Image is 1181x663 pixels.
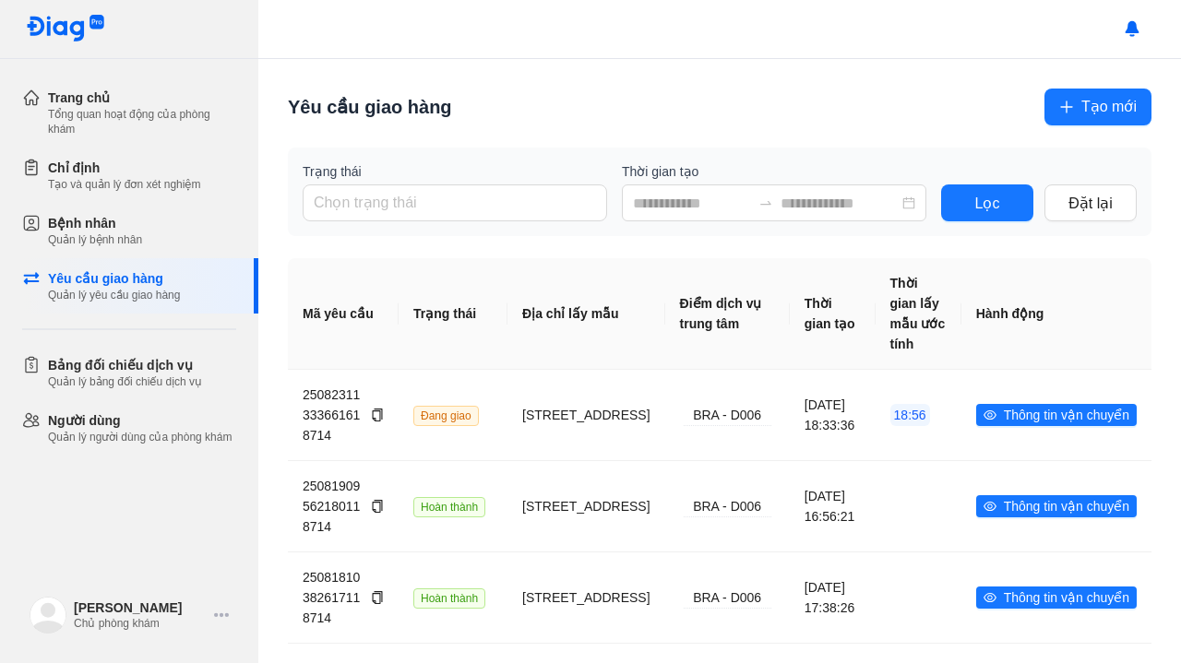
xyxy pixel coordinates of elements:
[984,408,996,421] span: eye
[790,370,876,460] td: [DATE] 18:33:36
[522,587,650,608] div: [STREET_ADDRESS]
[48,177,200,192] div: Tạo và quản lý đơn xét nghiệm
[371,500,384,513] span: copy
[984,591,996,604] span: eye
[665,258,790,370] th: Điểm dịch vụ trung tâm
[30,597,66,633] img: logo
[684,587,771,609] div: BRA - D006
[684,405,771,426] div: BRA - D006
[48,411,232,430] div: Người dùng
[1044,89,1151,125] button: plusTạo mới
[941,184,1033,221] button: Lọc
[303,385,384,445] div: 25082311333661618714
[1044,184,1137,221] button: Đặt lại
[1059,100,1074,114] span: plus
[976,404,1137,426] button: eyeThông tin vận chuyển
[303,476,384,537] div: 25081909562180118714
[890,404,930,426] span: 18:56
[976,495,1137,517] button: eyeThông tin vận chuyển
[522,405,650,425] div: [STREET_ADDRESS]
[1004,405,1129,425] span: Thông tin vận chuyển
[758,195,773,210] span: swap-right
[399,258,507,370] th: Trạng thái
[684,496,771,517] div: BRA - D006
[48,214,142,232] div: Bệnh nhân
[303,162,607,181] label: Trạng thái
[48,356,202,374] div: Bảng đối chiếu dịch vụ
[48,107,236,136] div: Tổng quan hoạt động của phòng khám
[976,586,1137,609] button: eyeThông tin vận chuyển
[790,551,876,643] td: [DATE] 17:38:26
[371,408,384,421] span: copy
[507,258,664,370] th: Địa chỉ lấy mẫu
[413,497,485,517] span: Hoàn thành
[48,374,202,389] div: Quản lý bảng đối chiếu dịch vụ
[876,258,961,370] th: Thời gian lấy mẫu ước tính
[961,258,1151,370] th: Hành động
[48,288,180,302] div: Quản lý yêu cầu giao hàng
[48,269,180,288] div: Yêu cầu giao hàng
[1068,192,1113,215] span: Đặt lại
[975,192,1000,215] span: Lọc
[303,567,384,628] div: 25081810382617118714
[790,258,876,370] th: Thời gian tạo
[1004,496,1129,516] span: Thông tin vận chuyển
[413,406,479,426] span: Đang giao
[984,500,996,513] span: eye
[26,15,105,43] img: logo
[758,195,773,210] span: to
[74,599,207,616] div: [PERSON_NAME]
[48,159,200,177] div: Chỉ định
[48,430,232,444] div: Quản lý người dùng của phòng khám
[288,94,452,120] div: Yêu cầu giao hàng
[622,162,926,181] label: Thời gian tạo
[522,496,650,516] div: [STREET_ADDRESS]
[413,588,485,609] span: Hoàn thành
[371,591,384,604] span: copy
[1081,95,1137,118] span: Tạo mới
[74,616,207,631] div: Chủ phòng khám
[790,460,876,551] td: [DATE] 16:56:21
[48,232,142,247] div: Quản lý bệnh nhân
[288,258,399,370] th: Mã yêu cầu
[1004,587,1129,608] span: Thông tin vận chuyển
[48,89,236,107] div: Trang chủ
